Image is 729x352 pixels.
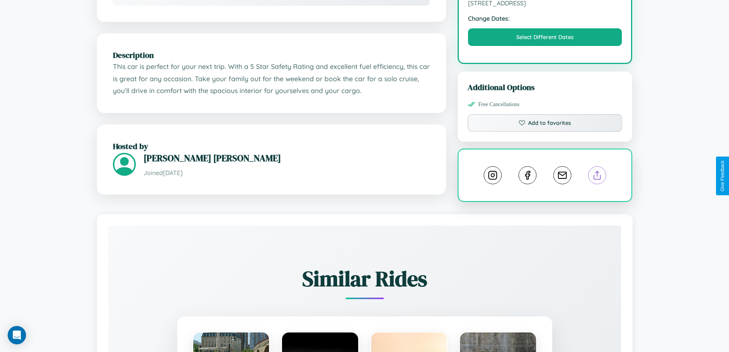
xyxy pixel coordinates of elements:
h3: [PERSON_NAME] [PERSON_NAME] [144,152,430,164]
span: Free Cancellations [478,101,520,108]
button: Add to favorites [468,114,623,132]
strong: Change Dates: [468,15,622,22]
button: Select Different Dates [468,28,622,46]
div: Give Feedback [720,160,725,192]
h2: Hosted by [113,141,430,152]
p: Joined [DATE] [144,167,430,178]
h2: Similar Rides [135,264,594,293]
div: Open Intercom Messenger [8,326,26,344]
h3: Additional Options [468,82,623,93]
h2: Description [113,49,430,61]
p: This car is perfect for your next trip. With a 5 Star Safety Rating and excellent fuel efficiency... [113,61,430,97]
